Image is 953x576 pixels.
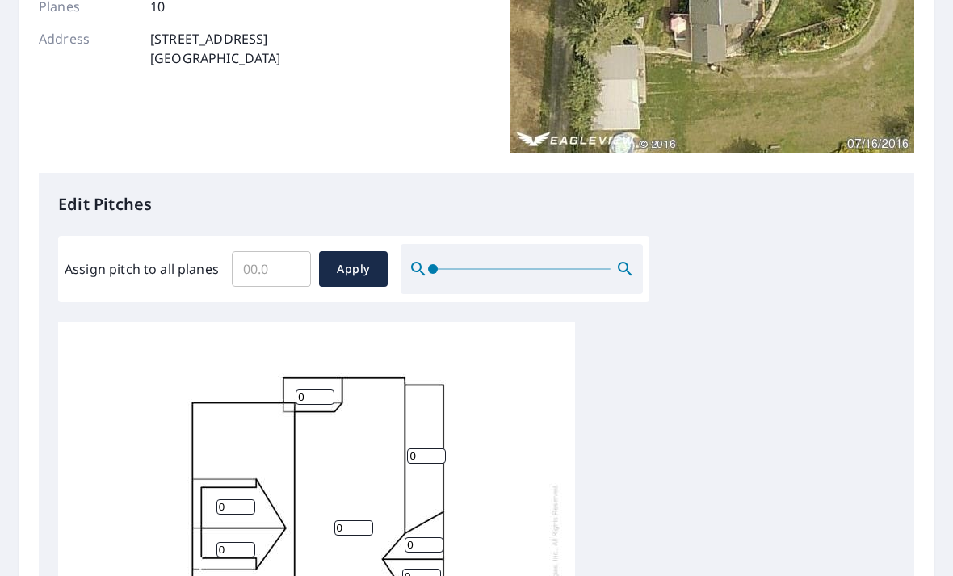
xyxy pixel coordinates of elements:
[65,259,219,279] label: Assign pitch to all planes
[319,251,388,287] button: Apply
[58,192,895,217] p: Edit Pitches
[39,29,136,68] p: Address
[332,259,375,280] span: Apply
[232,246,311,292] input: 00.0
[150,29,281,68] p: [STREET_ADDRESS] [GEOGRAPHIC_DATA]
